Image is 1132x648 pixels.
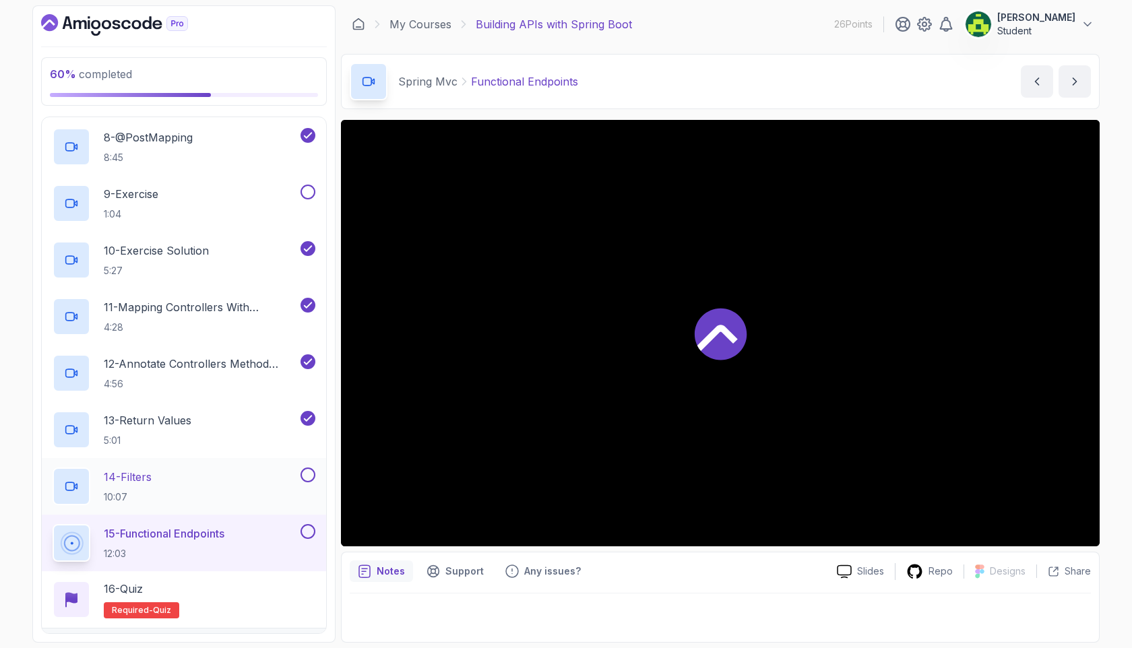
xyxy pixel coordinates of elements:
[50,67,132,81] span: completed
[104,321,298,334] p: 4:28
[965,11,1094,38] button: user profile image[PERSON_NAME]Student
[377,564,405,578] p: Notes
[104,207,158,221] p: 1:04
[41,14,219,36] a: Dashboard
[1021,65,1053,98] button: previous content
[1059,65,1091,98] button: next content
[389,16,451,32] a: My Courses
[966,11,991,37] img: user profile image
[104,264,209,278] p: 5:27
[104,490,152,504] p: 10:07
[104,129,193,145] p: 8 - @PostMapping
[524,564,581,578] p: Any issues?
[104,242,209,259] p: 10 - Exercise Solution
[53,185,315,222] button: 9-Exercise1:04
[471,73,578,90] p: Functional Endpoints
[104,299,298,315] p: 11 - Mapping Controllers With @Requestmapping
[1036,564,1091,578] button: Share
[826,564,895,579] a: Slides
[53,581,315,618] button: 16-QuizRequired-quiz
[104,356,298,372] p: 12 - Annotate Controllers Method Arguments
[104,186,158,202] p: 9 - Exercise
[104,412,191,428] p: 13 - Return Values
[104,151,193,164] p: 8:45
[997,11,1075,24] p: [PERSON_NAME]
[104,547,224,560] p: 12:03
[50,67,76,81] span: 60 %
[834,18,873,31] p: 26 Points
[990,564,1026,578] p: Designs
[997,24,1075,38] p: Student
[53,354,315,392] button: 12-Annotate Controllers Method Arguments4:56
[53,298,315,335] button: 11-Mapping Controllers With @Requestmapping4:28
[497,560,589,582] button: Feedback button
[104,377,298,391] p: 4:56
[104,469,152,485] p: 14 - Filters
[153,605,171,616] span: quiz
[350,560,413,582] button: notes button
[53,128,315,166] button: 8-@PostMapping8:45
[53,524,315,562] button: 15-Functional Endpoints12:03
[857,564,884,578] p: Slides
[104,434,191,447] p: 5:01
[398,73,458,90] p: Spring Mvc
[476,16,632,32] p: Building APIs with Spring Boot
[418,560,492,582] button: Support button
[53,411,315,449] button: 13-Return Values5:01
[1065,564,1091,578] p: Share
[352,18,365,31] a: Dashboard
[895,563,964,580] a: Repo
[104,581,143,597] p: 16 - Quiz
[53,467,315,505] button: 14-Filters10:07
[445,564,484,578] p: Support
[104,525,224,542] p: 15 - Functional Endpoints
[929,564,953,578] p: Repo
[53,241,315,279] button: 10-Exercise Solution5:27
[112,605,153,616] span: Required-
